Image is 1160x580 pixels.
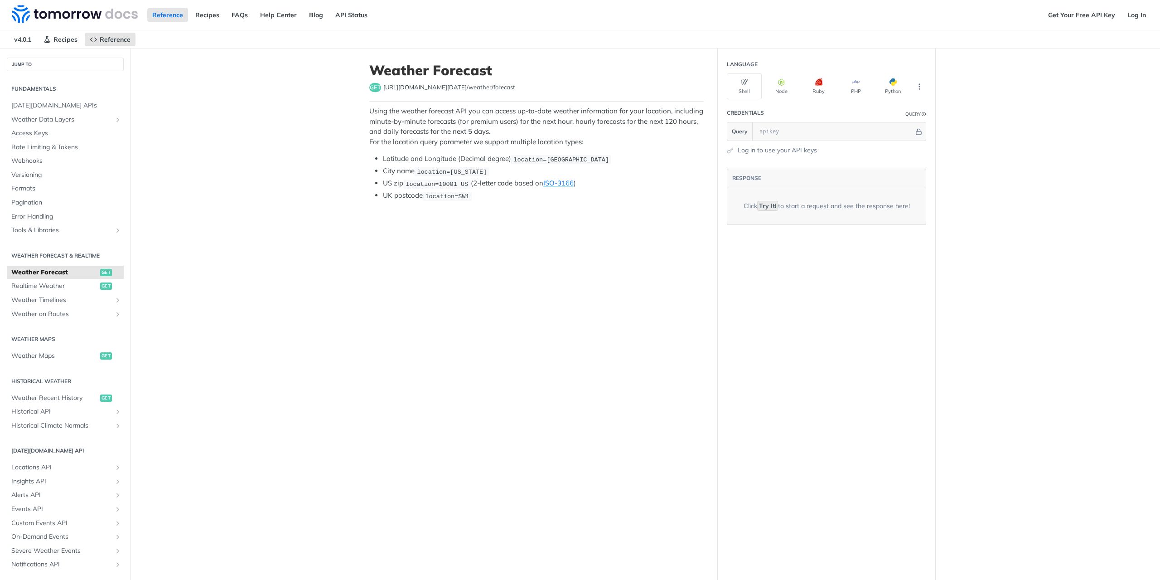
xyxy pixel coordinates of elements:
span: get [100,283,112,290]
button: Show subpages for Tools & Libraries [114,227,121,234]
a: Rate Limiting & Tokens [7,141,124,154]
li: Latitude and Longitude (Decimal degree) [383,154,704,164]
a: Pagination [7,196,124,210]
button: Show subpages for Events API [114,506,121,513]
a: Weather Mapsget [7,349,124,363]
a: Insights APIShow subpages for Insights API [7,475,124,488]
i: Information [922,112,926,117]
span: get [100,269,112,276]
a: Notifications APIShow subpages for Notifications API [7,558,124,571]
span: Pagination [11,198,121,207]
a: Tools & LibrariesShow subpages for Tools & Libraries [7,224,124,237]
div: Query [905,111,921,117]
a: On-Demand EventsShow subpages for On-Demand Events [7,530,124,544]
button: JUMP TO [7,58,124,71]
a: Reference [147,8,188,22]
a: Weather Data LayersShow subpages for Weather Data Layers [7,113,124,127]
h2: [DATE][DOMAIN_NAME] API [7,447,124,455]
code: location=10001 US [403,180,471,189]
button: Show subpages for Weather on Routes [114,311,121,318]
button: Show subpages for Notifications API [114,561,121,568]
button: Show subpages for Severe Weather Events [114,547,121,555]
a: Access Keys [7,127,124,140]
a: Log in to use your API keys [738,146,817,155]
button: Node [764,73,799,99]
span: Alerts API [11,491,112,500]
button: Show subpages for Historical API [114,408,121,415]
button: Show subpages for Weather Timelines [114,297,121,304]
button: Python [875,73,910,99]
h2: Weather Forecast & realtime [7,252,124,260]
a: Weather Recent Historyget [7,391,124,405]
a: Error Handling [7,210,124,224]
a: Log In [1122,8,1151,22]
button: Show subpages for Historical Climate Normals [114,422,121,429]
a: Reference [85,33,135,46]
span: Historical Climate Normals [11,421,112,430]
button: Hide [914,127,923,136]
span: Access Keys [11,129,121,138]
a: Recipes [39,33,82,46]
span: Weather Maps [11,351,98,361]
h2: Fundamentals [7,85,124,93]
span: Versioning [11,171,121,180]
span: Tools & Libraries [11,226,112,235]
code: location=[GEOGRAPHIC_DATA] [511,155,611,164]
span: Locations API [11,463,112,472]
a: Recipes [190,8,224,22]
input: apikey [755,122,914,141]
button: PHP [838,73,873,99]
span: v4.0.1 [9,33,36,46]
button: Show subpages for Weather Data Layers [114,116,121,123]
span: get [100,395,112,402]
a: Custom Events APIShow subpages for Custom Events API [7,517,124,530]
a: Weather on RoutesShow subpages for Weather on Routes [7,307,124,321]
span: Weather on Routes [11,310,112,319]
a: Alerts APIShow subpages for Alerts API [7,488,124,502]
span: Recipes [53,35,77,44]
a: Events APIShow subpages for Events API [7,502,124,516]
button: More Languages [913,80,926,93]
span: Historical API [11,407,112,416]
li: UK postcode [383,190,704,201]
span: Weather Recent History [11,394,98,403]
button: Show subpages for Alerts API [114,492,121,499]
span: Notifications API [11,560,112,569]
span: Events API [11,505,112,514]
h2: Historical Weather [7,377,124,385]
span: Weather Data Layers [11,115,112,124]
span: Reference [100,35,130,44]
code: location=[US_STATE] [415,167,489,176]
button: Shell [727,73,762,99]
span: Custom Events API [11,519,112,528]
span: Formats [11,184,121,193]
li: City name [383,166,704,176]
button: Show subpages for Insights API [114,478,121,485]
code: location=SW1 [423,192,472,201]
button: Query [727,122,753,141]
a: FAQs [227,8,253,22]
div: Language [727,60,758,68]
a: Historical Climate NormalsShow subpages for Historical Climate Normals [7,419,124,433]
img: Tomorrow.io Weather API Docs [12,5,138,23]
a: Help Center [255,8,302,22]
span: get [100,352,112,360]
button: Show subpages for On-Demand Events [114,533,121,541]
a: Severe Weather EventsShow subpages for Severe Weather Events [7,544,124,558]
a: Weather Forecastget [7,266,124,279]
button: RESPONSE [732,174,762,183]
a: ISO-3166 [543,179,574,187]
h1: Weather Forecast [369,62,704,78]
a: Locations APIShow subpages for Locations API [7,461,124,474]
div: QueryInformation [905,111,926,117]
a: Webhooks [7,154,124,168]
div: Click to start a request and see the response here! [744,201,910,211]
span: Webhooks [11,156,121,166]
li: US zip (2-letter code based on ) [383,178,704,189]
a: API Status [330,8,372,22]
code: Try It! [757,201,778,211]
a: Versioning [7,168,124,182]
a: Historical APIShow subpages for Historical API [7,405,124,419]
span: Weather Forecast [11,268,98,277]
p: Using the weather forecast API you can access up-to-date weather information for your location, i... [369,106,704,147]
